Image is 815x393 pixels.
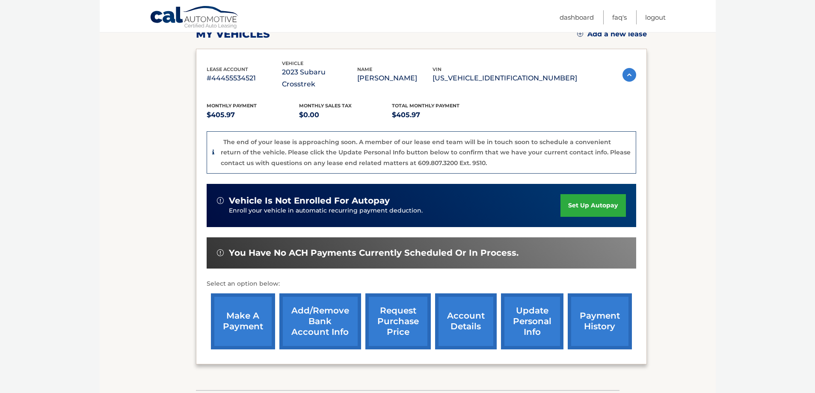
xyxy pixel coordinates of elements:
[150,6,240,30] a: Cal Automotive
[229,206,561,216] p: Enroll your vehicle in automatic recurring payment deduction.
[229,248,519,258] span: You have no ACH payments currently scheduled or in process.
[299,103,352,109] span: Monthly sales Tax
[560,10,594,24] a: Dashboard
[433,66,442,72] span: vin
[577,30,647,38] a: Add a new lease
[207,109,299,121] p: $405.97
[299,109,392,121] p: $0.00
[612,10,627,24] a: FAQ's
[207,279,636,289] p: Select an option below:
[207,66,248,72] span: lease account
[357,66,372,72] span: name
[282,60,303,66] span: vehicle
[207,103,257,109] span: Monthly Payment
[357,72,433,84] p: [PERSON_NAME]
[433,72,577,84] p: [US_VEHICLE_IDENTIFICATION_NUMBER]
[392,103,459,109] span: Total Monthly Payment
[229,195,390,206] span: vehicle is not enrolled for autopay
[207,72,282,84] p: #44455534521
[501,293,563,349] a: update personal info
[435,293,497,349] a: account details
[279,293,361,349] a: Add/Remove bank account info
[577,31,583,37] img: add.svg
[282,66,357,90] p: 2023 Subaru Crosstrek
[645,10,666,24] a: Logout
[217,197,224,204] img: alert-white.svg
[221,138,631,167] p: The end of your lease is approaching soon. A member of our lease end team will be in touch soon t...
[568,293,632,349] a: payment history
[560,194,625,217] a: set up autopay
[622,68,636,82] img: accordion-active.svg
[211,293,275,349] a: make a payment
[392,109,485,121] p: $405.97
[217,249,224,256] img: alert-white.svg
[365,293,431,349] a: request purchase price
[196,28,270,41] h2: my vehicles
